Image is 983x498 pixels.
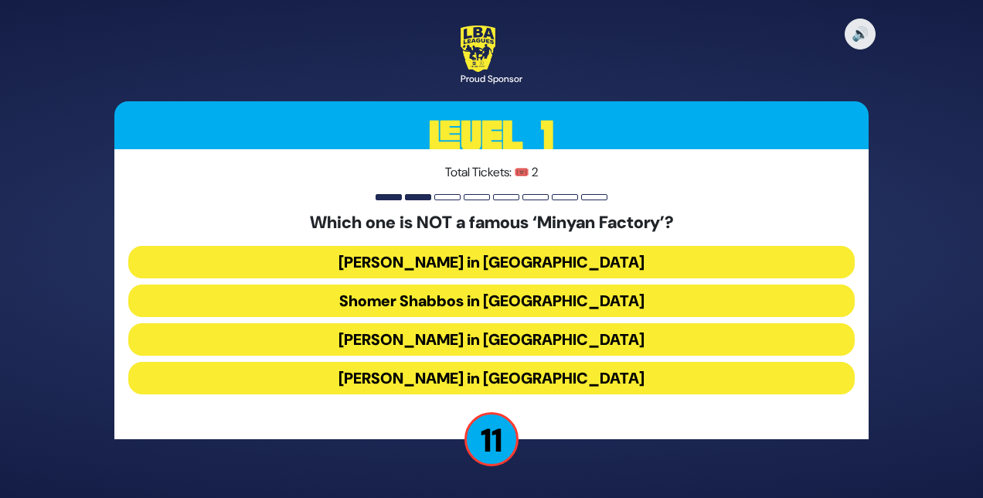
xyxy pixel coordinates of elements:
[114,101,869,171] h3: Level 1
[464,412,519,466] p: 11
[461,26,495,72] img: LBA
[128,246,855,278] button: [PERSON_NAME] in [GEOGRAPHIC_DATA]
[128,362,855,394] button: [PERSON_NAME] in [GEOGRAPHIC_DATA]
[128,163,855,182] p: Total Tickets: 🎟️ 2
[128,213,855,233] h5: Which one is NOT a famous ‘Minyan Factory’?
[128,285,855,317] button: Shomer Shabbos in [GEOGRAPHIC_DATA]
[461,72,522,86] div: Proud Sponsor
[845,19,876,49] button: 🔊
[128,323,855,356] button: [PERSON_NAME] in [GEOGRAPHIC_DATA]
